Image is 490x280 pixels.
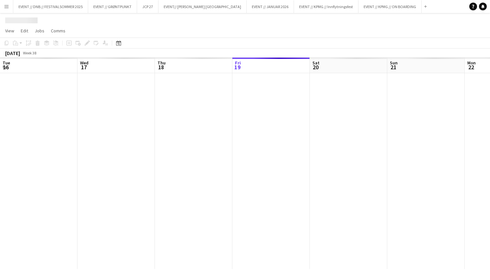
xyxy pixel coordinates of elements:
span: Comms [51,28,65,34]
span: 18 [157,63,166,71]
span: 21 [389,63,398,71]
a: Edit [18,27,31,35]
span: 22 [466,63,476,71]
span: Tue [3,60,10,66]
button: EVENT // DNB // FESTIVALSOMMER 2025 [13,0,88,13]
a: View [3,27,17,35]
span: Edit [21,28,28,34]
a: Comms [48,27,68,35]
span: 16 [2,63,10,71]
span: Fri [235,60,241,66]
span: View [5,28,14,34]
span: 17 [79,63,88,71]
span: 19 [234,63,241,71]
span: Thu [157,60,166,66]
button: EVENT // GRØNTPUNKT [88,0,137,13]
button: EVENT // KPMG // ON BOARDING [358,0,422,13]
button: EVENT// [PERSON_NAME] [GEOGRAPHIC_DATA] [158,0,247,13]
span: Wed [80,60,88,66]
button: EVENT // JANUAR 2026 [247,0,294,13]
span: Week 38 [21,50,38,55]
span: Mon [467,60,476,66]
div: [DATE] [5,50,20,56]
span: Jobs [35,28,44,34]
a: Jobs [32,27,47,35]
button: EVENT // KPMG // Innflytningsfest [294,0,358,13]
span: Sat [312,60,320,66]
span: 20 [311,63,320,71]
span: Sun [390,60,398,66]
button: JCP 27 [137,0,158,13]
